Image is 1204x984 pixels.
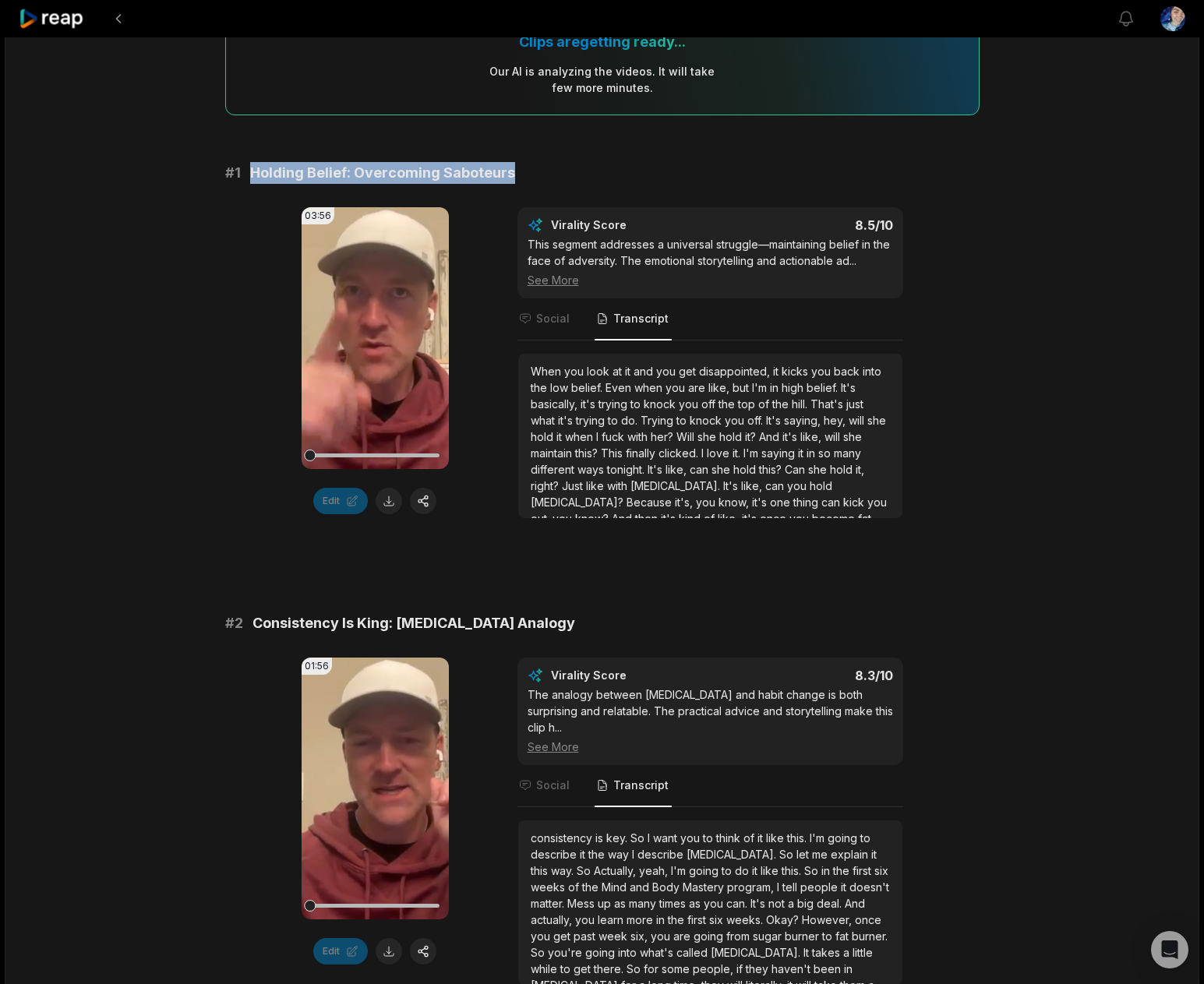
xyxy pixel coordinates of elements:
[250,162,515,184] span: Holding Belief: Overcoming Saboteurs
[683,880,727,894] span: Mastery
[548,946,585,959] span: you're
[594,864,639,877] span: Actually,
[598,897,614,910] span: up
[531,897,567,910] span: matter.
[644,397,679,411] span: knock
[594,962,627,975] span: there.
[602,430,627,443] span: fuck
[531,864,551,877] span: this
[699,365,773,378] span: disappointed,
[759,463,785,476] span: this?
[531,880,568,894] span: weeks
[745,430,759,443] span: it?
[581,397,598,411] span: it's
[741,479,765,492] span: like,
[634,365,656,378] span: and
[531,929,553,943] span: you
[770,381,782,394] span: in
[680,831,703,845] span: you
[671,864,689,877] span: I'm
[821,864,833,877] span: in
[855,913,881,926] span: once
[575,913,598,926] span: you
[752,864,761,877] span: it
[531,430,556,443] span: hold
[252,612,575,634] span: Consistency Is King: [MEDICAL_DATA] Analogy
[637,848,687,861] span: describe
[531,414,558,427] span: what
[668,913,687,926] span: the
[800,430,824,443] span: like,
[707,446,733,460] span: love
[833,864,853,877] span: the
[588,848,608,861] span: the
[528,739,893,755] div: See More
[225,612,243,634] span: # 2
[711,463,733,476] span: she
[782,430,800,443] span: it's
[824,414,849,427] span: hey,
[558,414,576,427] span: it's
[614,897,629,910] span: as
[630,397,644,411] span: to
[810,479,832,492] span: hold
[766,414,784,427] span: It's
[750,897,768,910] span: It's
[531,831,595,845] span: consistency
[659,897,689,910] span: times
[679,397,701,411] span: you
[782,365,811,378] span: kicks
[613,311,669,326] span: Transcript
[784,414,824,427] span: saying,
[719,496,752,509] span: know,
[565,430,596,443] span: when
[807,381,841,394] span: belief.
[531,496,627,509] span: [MEDICAL_DATA]?
[302,207,449,469] video: Your browser does not support mp4 format.
[771,962,814,975] span: haven't
[808,463,830,476] span: she
[598,913,627,926] span: learn
[849,880,889,894] span: doesn't
[733,463,759,476] span: hold
[687,848,779,861] span: [MEDICAL_DATA].
[598,397,630,411] span: trying
[652,880,683,894] span: Body
[694,929,726,943] span: going
[770,496,793,509] span: one
[701,446,707,460] span: I
[626,446,658,460] span: finally
[630,929,651,943] span: six,
[845,897,865,910] span: And
[787,479,810,492] span: you
[766,913,802,926] span: Okay?
[849,414,867,427] span: will
[679,512,704,525] span: kind
[726,217,893,233] div: 8.5 /10
[726,668,893,683] div: 8.3 /10
[725,414,747,427] span: you
[789,512,812,525] span: you
[814,962,844,975] span: been
[627,913,656,926] span: more
[807,446,818,460] span: in
[625,365,634,378] span: it
[587,365,613,378] span: look
[621,414,641,427] span: do.
[517,765,903,807] nav: Tabs
[567,897,598,910] span: Mess
[517,298,903,340] nav: Tabs
[568,880,582,894] span: of
[798,446,807,460] span: it
[489,63,715,96] div: Our AI is analyzing the video s . It will take few more minutes.
[858,512,871,525] span: fat
[606,381,634,394] span: Even
[810,397,846,411] span: That's
[586,479,607,492] span: like
[777,880,782,894] span: I
[536,778,570,793] span: Social
[821,496,843,509] span: can
[656,913,668,926] span: in
[635,512,661,525] span: then
[812,512,858,525] span: become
